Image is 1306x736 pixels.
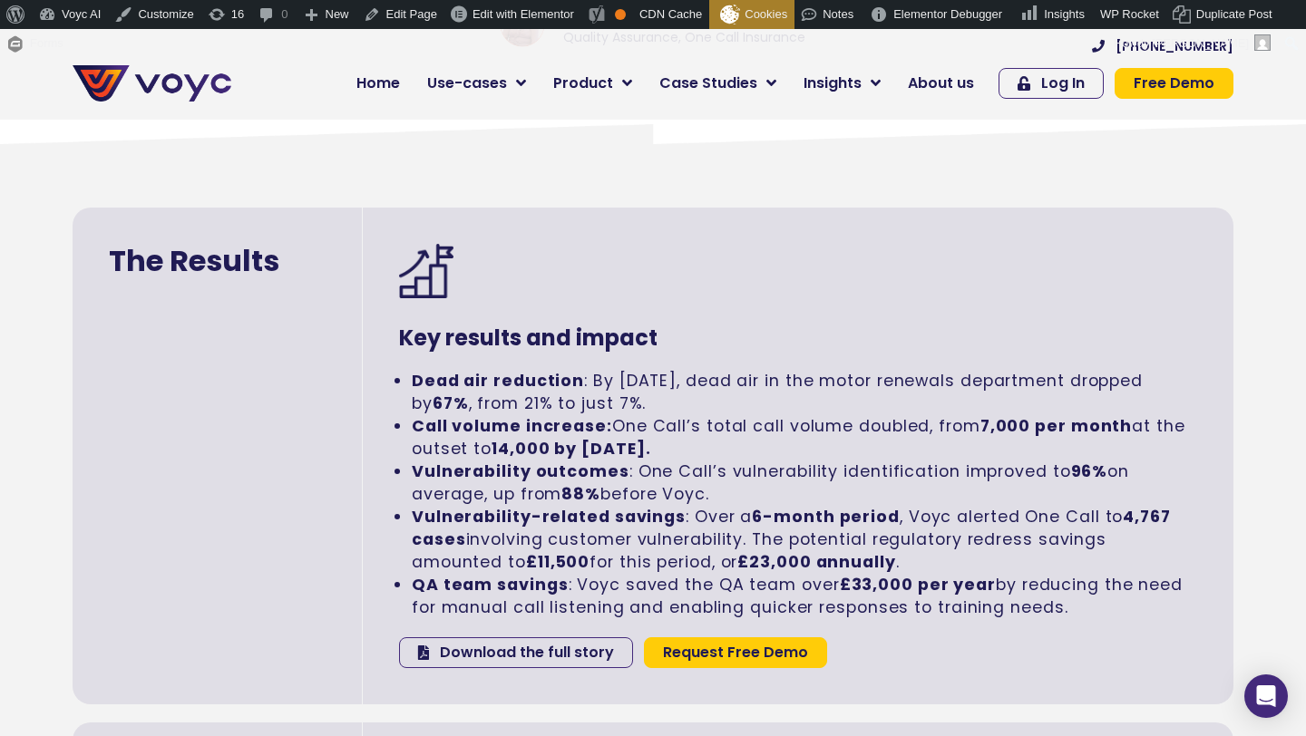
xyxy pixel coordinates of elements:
[526,551,590,573] strong: £11,500
[663,645,808,660] span: Request Free Demo
[659,73,757,94] span: Case Studies
[473,7,574,21] span: Edit with Elementor
[752,506,900,528] strong: 6-month period
[540,65,646,102] a: Product
[980,415,1133,437] strong: 7,000 per month
[412,574,1197,619] li: : Voyc saved the QA team over by reducing the need for manual call listening and enabling quicker...
[804,73,862,94] span: Insights
[999,68,1104,99] a: Log In
[894,65,988,102] a: About us
[412,415,1197,460] li: One Call’s total call volume doubled, from at the outset to
[737,551,895,573] strong: £23,000 annually
[440,645,614,660] span: Download the full story
[73,65,231,102] img: voyc-full-logo
[553,73,613,94] span: Product
[615,9,626,20] div: OK
[1107,29,1278,58] a: Howdy,
[840,574,996,596] strong: £33,000 per year
[644,637,827,668] a: Request Free Demo
[412,460,1197,506] li: : One Call’s vulnerability identification improved to on average, up from before Voyc.
[790,65,894,102] a: Insights
[109,244,326,278] h2: The Results
[412,506,1197,574] li: : Over a , Voyc alerted One Call to involving customer vulnerability. The potential regulatory re...
[412,574,569,596] strong: QA team savings
[399,244,453,298] img: Goal icon
[414,65,540,102] a: Use-cases
[1092,40,1233,53] a: [PHONE_NUMBER]
[1115,68,1233,99] a: Free Demo
[908,73,974,94] span: About us
[412,370,1197,415] li: : By [DATE], dead air in the motor renewals department dropped by , from 21% to just 7%.
[412,506,686,528] strong: Vulnerability-related savings
[433,392,469,414] strong: 67%
[343,65,414,102] a: Home
[1041,76,1085,91] span: Log In
[399,325,1197,352] h3: Key results and impact
[356,73,400,94] span: Home
[561,483,600,505] strong: 88%
[412,506,1171,550] strong: 4,767 cases
[1044,7,1085,21] span: Insights
[1134,76,1214,91] span: Free Demo
[30,29,63,58] span: Forms
[412,460,629,482] strong: Vulnerability outcomes
[412,370,584,392] strong: Dead air reduction
[1071,460,1108,482] strong: 96%
[646,65,790,102] a: Case Studies
[427,73,507,94] span: Use-cases
[1244,674,1288,718] div: Open Intercom Messenger
[412,415,612,437] strong: Call volume increase:
[399,637,633,668] a: Download the full story
[1152,36,1249,50] span: [PERSON_NAME]
[492,438,650,460] strong: 14,000 by [DATE].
